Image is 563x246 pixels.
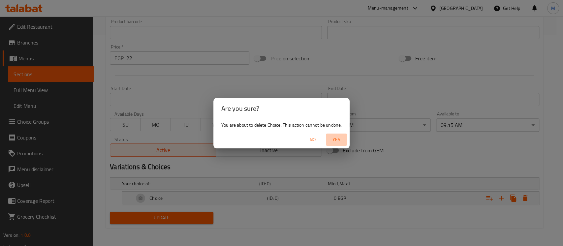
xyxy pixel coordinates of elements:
[302,134,323,146] button: No
[221,103,342,114] h2: Are you sure?
[326,134,347,146] button: Yes
[328,136,344,144] span: Yes
[305,136,321,144] span: No
[213,119,350,131] div: You are about to delete Choice. This action cannot be undone.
